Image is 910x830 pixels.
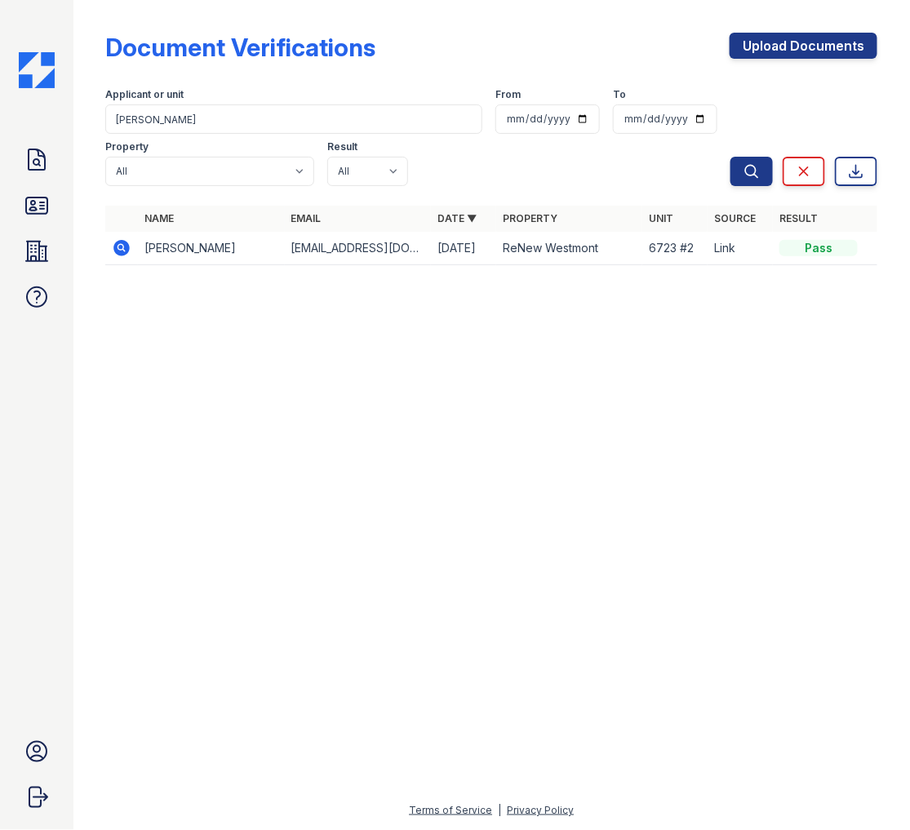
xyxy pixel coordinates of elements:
[498,804,501,816] div: |
[105,88,184,101] label: Applicant or unit
[409,804,492,816] a: Terms of Service
[291,212,322,224] a: Email
[779,212,818,224] a: Result
[437,212,477,224] a: Date ▼
[138,232,284,265] td: [PERSON_NAME]
[714,212,756,224] a: Source
[285,232,431,265] td: [EMAIL_ADDRESS][DOMAIN_NAME]
[144,212,174,224] a: Name
[496,232,642,265] td: ReNew Westmont
[507,804,574,816] a: Privacy Policy
[730,33,877,59] a: Upload Documents
[495,88,521,101] label: From
[708,232,773,265] td: Link
[431,232,496,265] td: [DATE]
[19,52,55,88] img: CE_Icon_Blue-c292c112584629df590d857e76928e9f676e5b41ef8f769ba2f05ee15b207248.png
[779,240,858,256] div: Pass
[105,33,375,62] div: Document Verifications
[503,212,557,224] a: Property
[105,140,149,153] label: Property
[642,232,708,265] td: 6723 #2
[327,140,357,153] label: Result
[649,212,673,224] a: Unit
[105,104,482,134] input: Search by name, email, or unit number
[613,88,626,101] label: To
